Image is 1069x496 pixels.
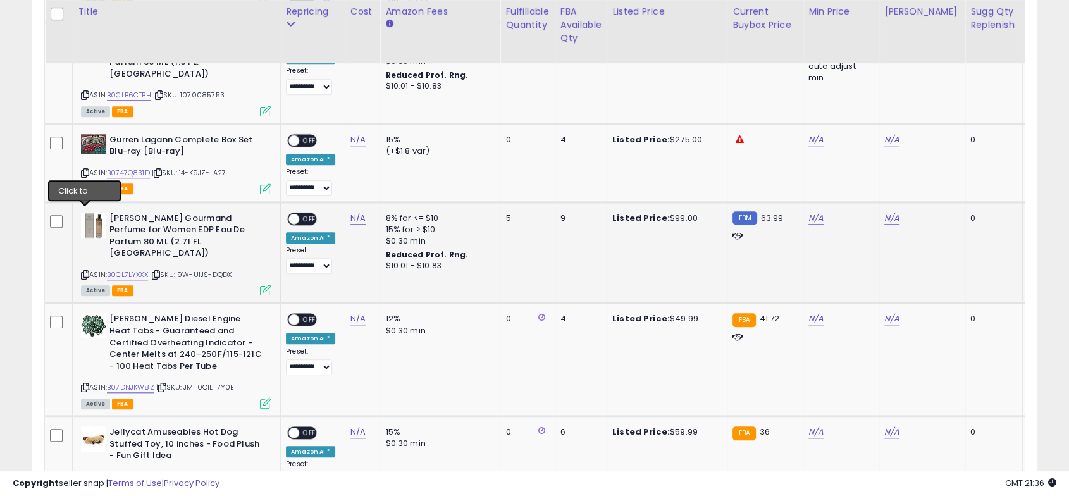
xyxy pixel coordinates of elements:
[109,313,263,375] b: [PERSON_NAME] Diesel Engine Heat Tabs - Guaranteed and Certified Overheating Indicator - Center M...
[108,477,162,489] a: Terms of Use
[81,213,106,238] img: 31aUD6F9cxL._SL40_.jpg
[385,249,468,260] b: Reduced Prof. Rng.
[808,426,824,438] a: N/A
[808,133,824,146] a: N/A
[385,426,490,438] div: 15%
[884,426,899,438] a: N/A
[81,285,110,296] span: All listings currently available for purchase on Amazon
[286,5,340,18] div: Repricing
[505,426,545,438] div: 0
[81,213,271,295] div: ASIN:
[13,478,219,490] div: seller snap | |
[109,426,263,465] b: Jellycat Amuseables Hot Dog Stuffed Toy, 10 inches - Food Plush - Fun Gift Idea
[970,134,1013,146] div: 0
[107,382,154,393] a: B07DNJKW8Z
[385,81,490,92] div: $10.01 - $10.83
[150,270,232,280] span: | SKU: 9W-U1JS-DQDX
[299,314,319,325] span: OFF
[808,313,824,325] a: N/A
[385,224,490,235] div: 15% for > $10
[732,426,756,440] small: FBA
[112,285,133,296] span: FBA
[560,5,602,45] div: FBA Available Qty
[612,134,717,146] div: $275.00
[81,313,271,407] div: ASIN:
[78,5,275,18] div: Title
[385,18,393,30] small: Amazon Fees.
[612,212,670,224] b: Listed Price:
[112,106,133,117] span: FBA
[152,168,226,178] span: | SKU: 14-K9JZ-LA27
[970,213,1013,224] div: 0
[112,399,133,409] span: FBA
[884,212,899,225] a: N/A
[760,212,783,224] span: 63.99
[759,313,779,325] span: 41.72
[759,426,769,438] span: 36
[112,183,133,194] span: FBA
[109,134,263,161] b: Gurren Lagann Complete Box Set Blu-ray [Blu-ray]
[81,183,110,194] span: All listings currently available for purchase on Amazon
[385,213,490,224] div: 8% for <= $10
[81,426,106,452] img: 41iqnok1vJL._SL40_.jpg
[350,133,366,146] a: N/A
[732,211,757,225] small: FBM
[286,347,335,376] div: Preset:
[732,5,798,32] div: Current Buybox Price
[286,446,335,457] div: Amazon AI *
[299,213,319,224] span: OFF
[884,313,899,325] a: N/A
[286,66,335,95] div: Preset:
[612,5,722,18] div: Listed Price
[385,261,490,271] div: $10.01 - $10.83
[970,5,1017,32] div: Sugg Qty Replenish
[81,106,110,117] span: All listings currently available for purchase on Amazon
[385,438,490,449] div: $0.30 min
[385,325,490,337] div: $0.30 min
[612,426,670,438] b: Listed Price:
[350,212,366,225] a: N/A
[286,168,335,196] div: Preset:
[808,5,874,18] div: Min Price
[81,399,110,409] span: All listings currently available for purchase on Amazon
[884,133,899,146] a: N/A
[385,313,490,325] div: 12%
[81,313,106,338] img: 51VSJDSX+pL._SL40_.jpg
[109,213,263,263] b: [PERSON_NAME] Gourmand Perfume for Women EDP Eau De Parfum 80 ML (2.71 FL. [GEOGRAPHIC_DATA])
[808,212,824,225] a: N/A
[286,154,335,165] div: Amazon AI *
[350,313,366,325] a: N/A
[612,313,670,325] b: Listed Price:
[385,70,468,80] b: Reduced Prof. Rng.
[560,213,597,224] div: 9
[385,5,495,18] div: Amazon Fees
[81,134,271,193] div: ASIN:
[612,313,717,325] div: $49.99
[385,146,490,157] div: (+$1.8 var)
[560,426,597,438] div: 6
[107,90,151,101] a: B0CLB6CTBH
[560,313,597,325] div: 4
[732,313,756,327] small: FBA
[505,213,545,224] div: 5
[884,5,960,18] div: [PERSON_NAME]
[970,426,1013,438] div: 0
[299,428,319,438] span: OFF
[612,213,717,224] div: $99.00
[107,270,148,280] a: B0CL7LYXXX
[164,477,219,489] a: Privacy Policy
[1005,477,1056,489] span: 2025-09-6 21:36 GMT
[612,426,717,438] div: $59.99
[286,232,335,244] div: Amazon AI *
[299,135,319,146] span: OFF
[13,477,59,489] strong: Copyright
[560,134,597,146] div: 4
[505,5,549,32] div: Fulfillable Quantity
[505,313,545,325] div: 0
[350,426,366,438] a: N/A
[505,134,545,146] div: 0
[107,168,150,178] a: B0747Q831D
[385,134,490,146] div: 15%
[286,333,335,344] div: Amazon AI *
[808,47,869,84] div: Disable auto adjust min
